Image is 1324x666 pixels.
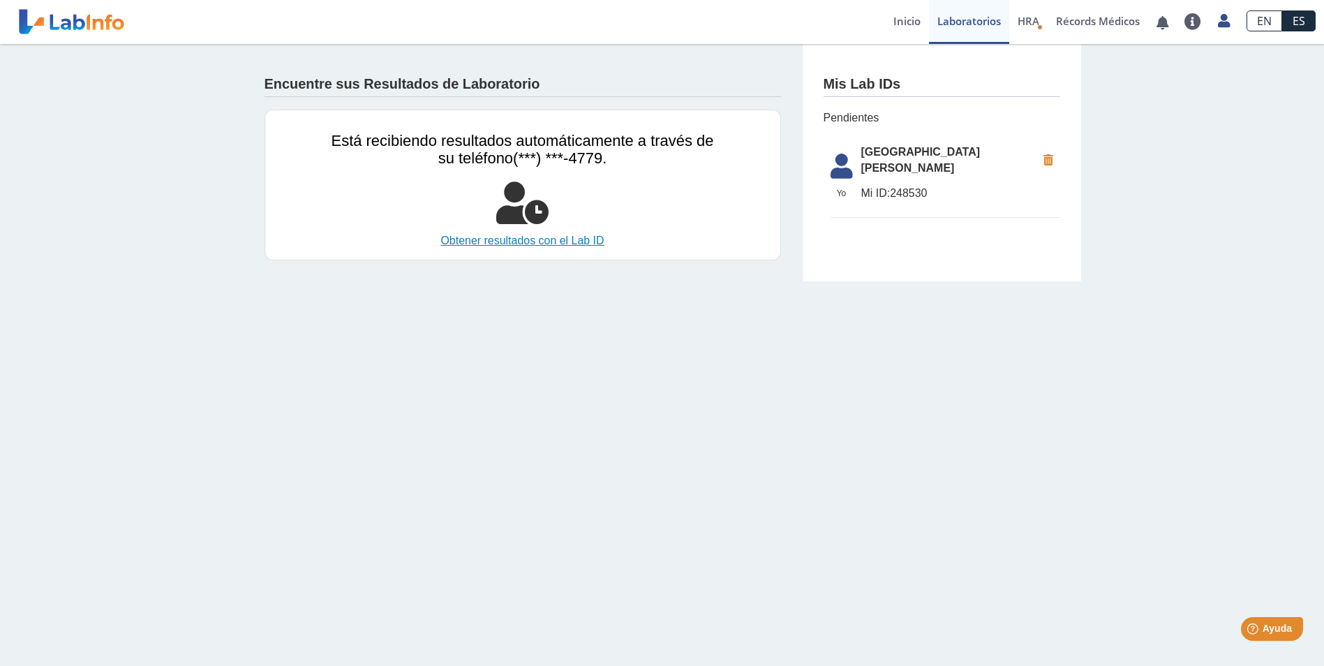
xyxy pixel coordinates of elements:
[1247,10,1282,31] a: EN
[822,187,861,200] span: Yo
[861,187,891,199] span: Mi ID:
[332,132,714,167] span: Está recibiendo resultados automáticamente a través de su teléfono
[824,76,901,93] h4: Mis Lab IDs
[332,232,714,249] a: Obtener resultados con el Lab ID
[824,110,1060,126] span: Pendientes
[861,185,1036,202] span: 248530
[265,76,540,93] h4: Encuentre sus Resultados de Laboratorio
[861,144,1036,177] span: [GEOGRAPHIC_DATA][PERSON_NAME]
[1282,10,1316,31] a: ES
[1200,612,1309,651] iframe: Help widget launcher
[1018,14,1039,28] span: HRA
